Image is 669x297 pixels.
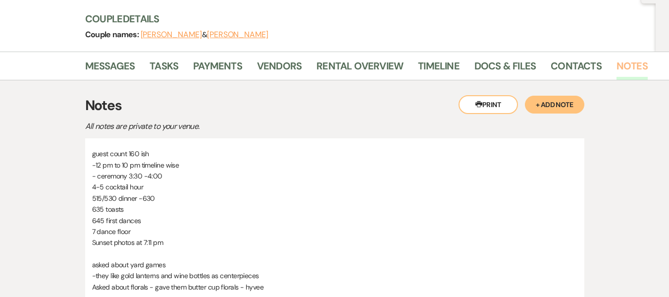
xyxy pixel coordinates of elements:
[150,58,178,80] a: Tasks
[85,120,432,133] p: All notes are private to your venue.
[141,30,268,40] span: &
[92,237,577,248] p: Sunset photos at 7:11 pm
[257,58,302,80] a: Vendors
[617,58,648,80] a: Notes
[92,160,577,171] p: -12 pm to 10 pm timeline wise
[474,58,536,80] a: Docs & Files
[92,259,577,270] p: asked about yard games
[316,58,403,80] a: Rental Overview
[92,215,577,226] p: 645 first dances
[92,226,577,237] p: 7 dance floor
[525,96,584,114] button: + Add Note
[92,193,577,204] p: 515/530 dinner -630
[92,181,577,192] p: 4-5 cocktail hour
[207,31,268,39] button: [PERSON_NAME]
[85,58,135,80] a: Messages
[85,29,141,40] span: Couple names:
[141,31,202,39] button: [PERSON_NAME]
[459,95,518,114] button: Print
[85,95,584,116] h3: Notes
[92,282,577,293] p: Asked about florals - gave them butter cup florals - hyvee
[551,58,602,80] a: Contacts
[85,12,640,26] h3: Couple Details
[193,58,242,80] a: Payments
[418,58,460,80] a: Timeline
[92,270,577,281] p: -they like gold lanterns and wine bottles as centerpieces
[92,171,577,181] p: - ceremony 3:30 -4:00
[92,148,577,159] p: guest count 160 ish
[92,204,577,215] p: 635 toasts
